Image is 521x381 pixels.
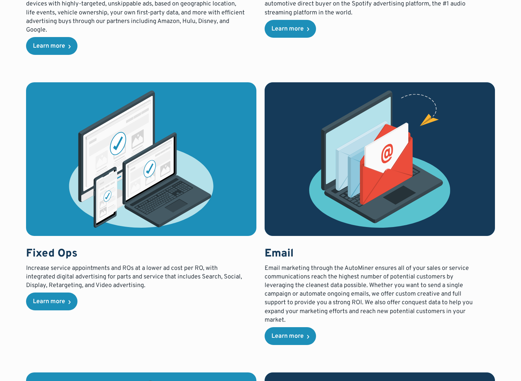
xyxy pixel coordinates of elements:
div: Learn more [33,299,65,305]
div: Learn more [271,26,304,32]
a: Learn more [265,327,316,345]
h3: Email [265,247,483,261]
h3: Fixed Ops [26,247,245,261]
a: Learn more [26,37,77,55]
p: Email marketing through the AutoMiner ensures all of your sales or service communications reach t... [265,264,483,324]
a: Learn more [265,20,316,38]
p: Increase service appointments and ROs at a lower ad cost per RO, with integrated digital advertis... [26,264,245,290]
div: Learn more [33,43,65,49]
a: Learn more [26,293,77,310]
div: Learn more [271,333,304,340]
